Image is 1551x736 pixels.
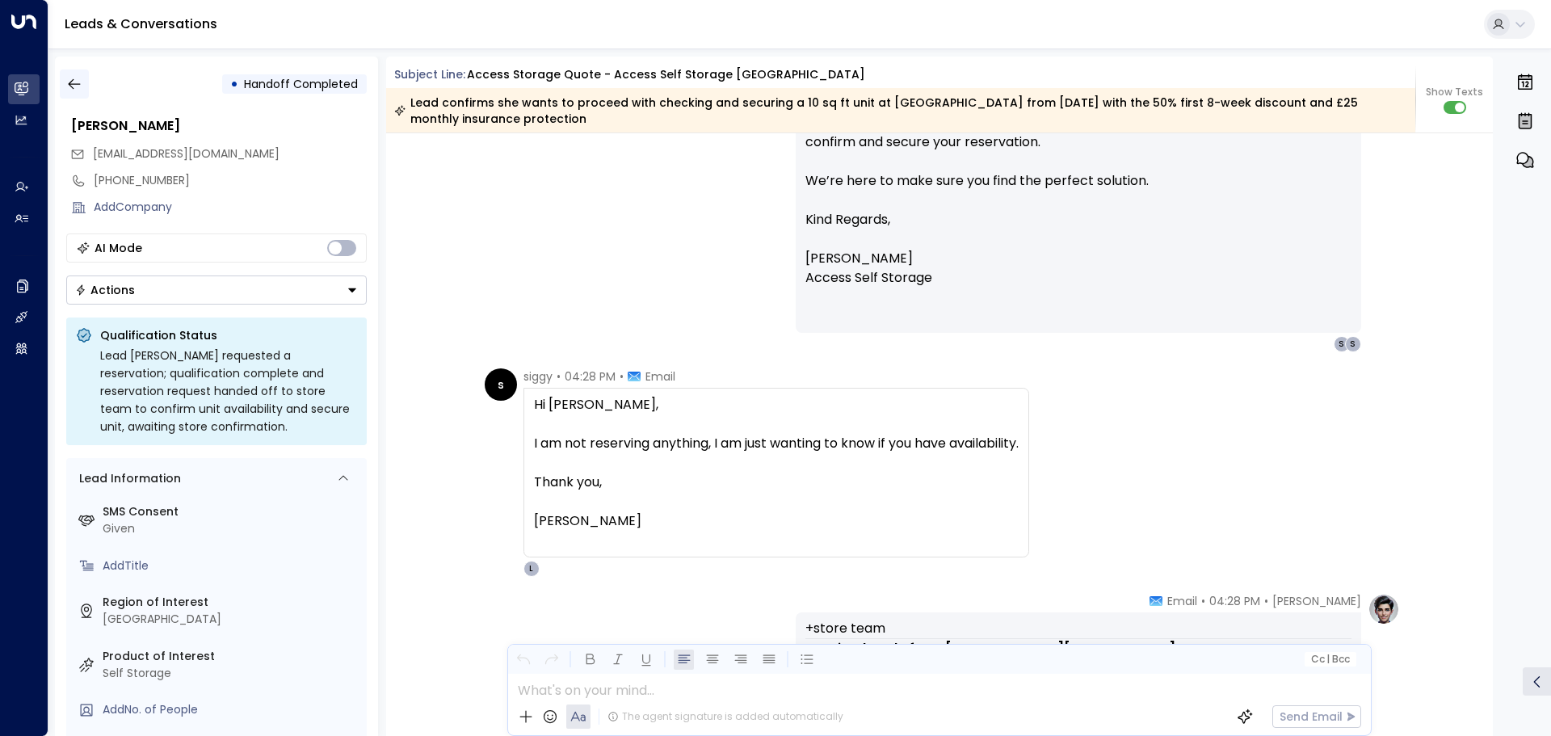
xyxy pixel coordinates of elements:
[645,368,675,385] span: Email
[100,327,357,343] p: Qualification Status
[66,275,367,305] button: Actions
[1167,593,1197,609] span: Email
[1264,593,1268,609] span: •
[620,368,624,385] span: •
[1310,654,1349,665] span: Cc Bcc
[74,470,181,487] div: Lead Information
[65,15,217,33] a: Leads & Conversations
[534,395,1019,531] div: Hi [PERSON_NAME],
[565,368,616,385] span: 04:28 PM
[1272,593,1361,609] span: [PERSON_NAME]
[1209,593,1260,609] span: 04:28 PM
[805,619,1351,638] p: +store team
[230,69,238,99] div: •
[103,520,360,537] div: Given
[607,709,843,724] div: The agent signature is added automatically
[103,701,360,718] div: AddNo. of People
[805,639,1175,658] strong: Received Reply from [EMAIL_ADDRESS][DOMAIN_NAME]
[1304,652,1356,667] button: Cc|Bcc
[244,76,358,92] span: Handoff Completed
[1326,654,1330,665] span: |
[103,665,360,682] div: Self Storage
[485,368,517,401] div: s
[467,66,865,83] div: Access Storage Quote - Access Self Storage [GEOGRAPHIC_DATA]
[805,249,913,268] span: [PERSON_NAME]
[71,116,367,136] div: [PERSON_NAME]
[534,434,1019,453] div: I am not reserving anything, I am just wanting to know if you have availability.
[513,650,533,670] button: Undo
[93,145,280,162] span: [EMAIL_ADDRESS][DOMAIN_NAME]
[66,275,367,305] div: Button group with a nested menu
[75,283,135,297] div: Actions
[394,95,1406,127] div: Lead confirms she wants to proceed with checking and securing a 10 sq ft unit at [GEOGRAPHIC_DATA...
[94,172,367,189] div: [PHONE_NUMBER]
[1201,593,1205,609] span: •
[557,368,561,385] span: •
[534,473,1019,492] div: Thank you,
[103,611,360,628] div: [GEOGRAPHIC_DATA]
[103,648,360,665] label: Product of Interest
[1368,593,1400,625] img: profile-logo.png
[103,503,360,520] label: SMS Consent
[95,240,142,256] div: AI Mode
[523,561,540,577] div: L
[1426,85,1483,99] span: Show Texts
[100,347,357,435] div: Lead [PERSON_NAME] requested a reservation; qualification complete and reservation request handed...
[523,368,553,385] span: siggy
[534,511,1019,531] div: [PERSON_NAME]
[1345,336,1361,352] div: S
[94,199,367,216] div: AddCompany
[805,210,890,229] span: Kind Regards,
[103,594,360,611] label: Region of Interest
[805,268,932,288] span: Access Self Storage
[1334,336,1350,352] div: S
[103,557,360,574] div: AddTitle
[541,650,561,670] button: Redo
[93,145,280,162] span: shoftun333@gmail.com
[394,66,465,82] span: Subject Line:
